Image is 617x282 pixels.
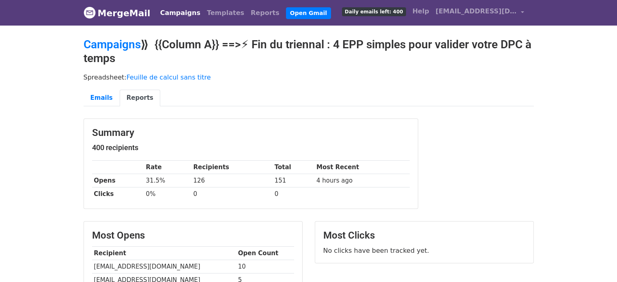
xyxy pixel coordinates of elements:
td: 31.5% [144,174,191,187]
a: Feuille de calcul sans titre [127,73,211,81]
th: Clicks [92,187,144,201]
td: 4 hours ago [314,174,409,187]
img: MergeMail logo [84,6,96,19]
a: Help [409,3,432,19]
th: Opens [92,174,144,187]
a: Daily emails left: 400 [339,3,409,19]
a: Templates [204,5,247,21]
span: [EMAIL_ADDRESS][DOMAIN_NAME] [436,6,517,16]
h3: Most Clicks [323,230,525,241]
td: 0 [191,187,273,201]
p: Spreadsheet: [84,73,534,82]
h2: ⟫ {{Column A}} ==>⚡ Fin du triennal : 4 EPP simples pour valider votre DPC à temps [84,38,534,65]
a: Reports [247,5,283,21]
td: 10 [236,260,294,273]
th: Most Recent [314,161,409,174]
th: Recipient [92,247,236,260]
th: Recipients [191,161,273,174]
span: Daily emails left: 400 [342,7,406,16]
p: No clicks have been tracked yet. [323,246,525,255]
a: Emails [84,90,120,106]
th: Rate [144,161,191,174]
td: 0% [144,187,191,201]
td: 151 [273,174,314,187]
h3: Summary [92,127,410,139]
td: 126 [191,174,273,187]
a: Campaigns [84,38,141,51]
a: Open Gmail [286,7,331,19]
th: Total [273,161,314,174]
td: 0 [273,187,314,201]
h5: 400 recipients [92,143,410,152]
a: [EMAIL_ADDRESS][DOMAIN_NAME] [432,3,527,22]
td: [EMAIL_ADDRESS][DOMAIN_NAME] [92,260,236,273]
a: MergeMail [84,4,150,22]
a: Campaigns [157,5,204,21]
a: Reports [120,90,160,106]
h3: Most Opens [92,230,294,241]
th: Open Count [236,247,294,260]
